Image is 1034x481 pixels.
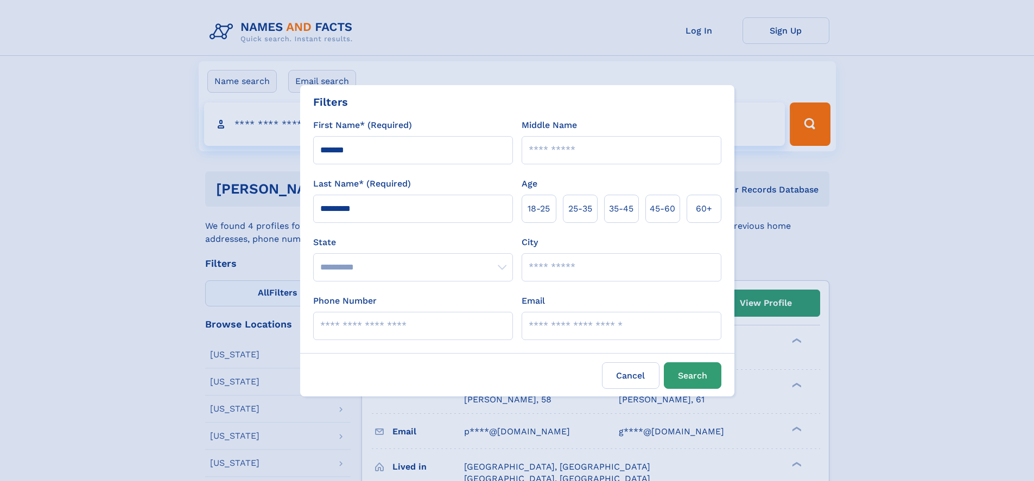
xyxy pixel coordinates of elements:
[650,202,675,215] span: 45‑60
[528,202,550,215] span: 18‑25
[313,294,377,307] label: Phone Number
[313,119,412,132] label: First Name* (Required)
[313,94,348,110] div: Filters
[696,202,712,215] span: 60+
[522,119,577,132] label: Middle Name
[568,202,592,215] span: 25‑35
[522,294,545,307] label: Email
[313,236,513,249] label: State
[602,362,659,389] label: Cancel
[609,202,633,215] span: 35‑45
[522,236,538,249] label: City
[313,177,411,190] label: Last Name* (Required)
[664,362,721,389] button: Search
[522,177,537,190] label: Age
